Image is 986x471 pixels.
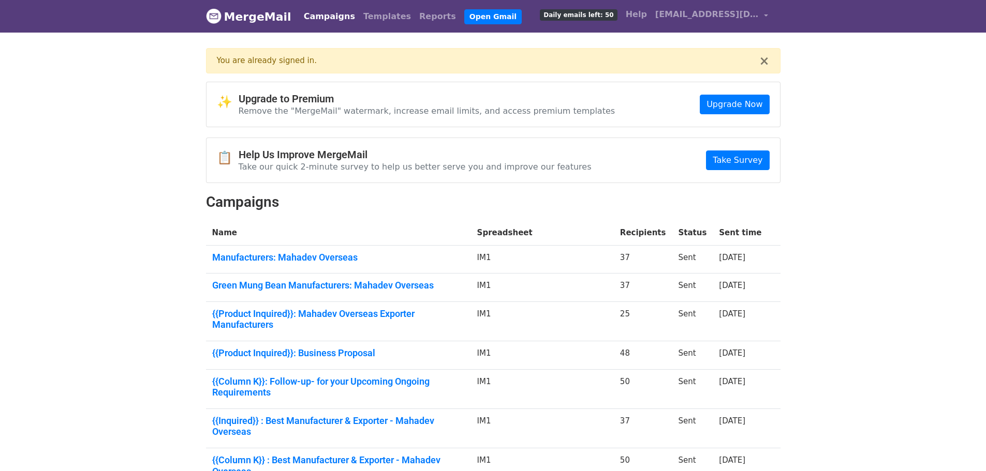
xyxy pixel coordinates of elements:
[239,105,615,116] p: Remove the "MergeMail" watermark, increase email limits, and access premium templates
[672,274,713,302] td: Sent
[719,309,745,318] a: [DATE]
[614,369,672,408] td: 50
[713,221,768,245] th: Sent time
[719,348,745,358] a: [DATE]
[212,347,465,359] a: {{Product Inquired}}: Business Proposal
[672,245,713,274] td: Sent
[359,6,415,27] a: Templates
[217,55,759,67] div: You are already signed in.
[206,193,781,211] h2: Campaigns
[471,408,614,448] td: IM1
[471,369,614,408] td: IM1
[212,252,465,263] a: Manufacturers: Mahadev Overseas
[212,308,465,330] a: {{Product Inquired}}: Mahadev Overseas Exporter Manufacturers
[415,6,460,27] a: Reports
[471,221,614,245] th: Spreadsheet
[622,4,651,25] a: Help
[471,245,614,274] td: IM1
[719,281,745,290] a: [DATE]
[206,6,291,27] a: MergeMail
[217,150,239,165] span: 📋
[651,4,772,28] a: [EMAIL_ADDRESS][DOMAIN_NAME]
[672,221,713,245] th: Status
[471,301,614,341] td: IM1
[672,341,713,369] td: Sent
[614,341,672,369] td: 48
[672,369,713,408] td: Sent
[212,415,465,437] a: {{Inquired}} : Best Manufacturer & Exporter - Mahadev Overseas
[700,95,769,114] a: Upgrade Now
[719,253,745,262] a: [DATE]
[239,161,592,172] p: Take our quick 2-minute survey to help us better serve you and improve our features
[614,301,672,341] td: 25
[706,150,769,170] a: Take Survey
[759,55,769,67] button: ×
[614,221,672,245] th: Recipients
[719,416,745,426] a: [DATE]
[614,245,672,274] td: 37
[206,221,471,245] th: Name
[206,8,222,24] img: MergeMail logo
[536,4,621,25] a: Daily emails left: 50
[239,93,615,105] h4: Upgrade to Premium
[471,274,614,302] td: IM1
[212,376,465,398] a: {{Column K}}: Follow-up- for your Upcoming Ongoing Requirements
[540,9,617,21] span: Daily emails left: 50
[300,6,359,27] a: Campaigns
[672,408,713,448] td: Sent
[212,280,465,291] a: Green Mung Bean Manufacturers: Mahadev Overseas
[471,341,614,369] td: IM1
[614,274,672,302] td: 37
[719,377,745,386] a: [DATE]
[464,9,522,24] a: Open Gmail
[614,408,672,448] td: 37
[719,455,745,465] a: [DATE]
[239,148,592,161] h4: Help Us Improve MergeMail
[655,8,759,21] span: [EMAIL_ADDRESS][DOMAIN_NAME]
[217,95,239,110] span: ✨
[672,301,713,341] td: Sent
